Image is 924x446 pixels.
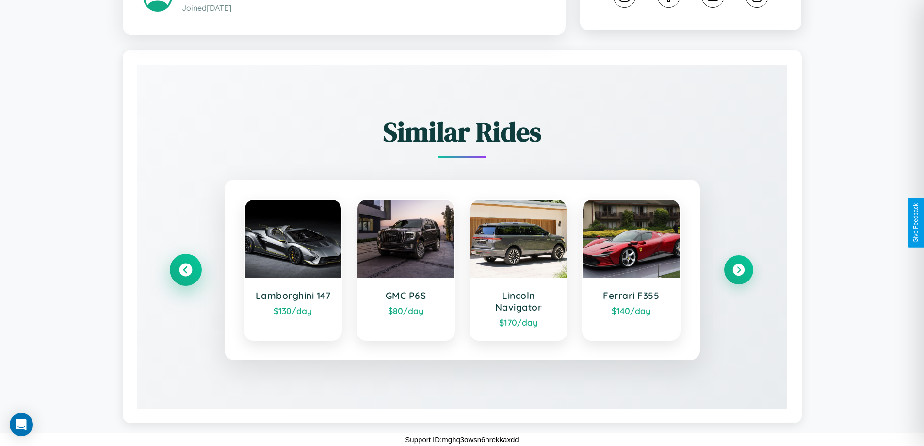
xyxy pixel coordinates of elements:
a: Lamborghini 147$130/day [244,199,342,341]
a: Ferrari F355$140/day [582,199,681,341]
h3: GMC P6S [367,290,444,301]
h3: Ferrari F355 [593,290,670,301]
p: Support ID: mghq3owsn6nrekkaxdd [405,433,519,446]
div: Give Feedback [912,203,919,243]
a: GMC P6S$80/day [357,199,455,341]
div: Open Intercom Messenger [10,413,33,436]
div: $ 80 /day [367,305,444,316]
h2: Similar Rides [171,113,753,150]
h3: Lamborghini 147 [255,290,332,301]
div: $ 130 /day [255,305,332,316]
p: Joined [DATE] [182,1,545,15]
a: Lincoln Navigator$170/day [470,199,568,341]
h3: Lincoln Navigator [480,290,557,313]
div: $ 140 /day [593,305,670,316]
div: $ 170 /day [480,317,557,328]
